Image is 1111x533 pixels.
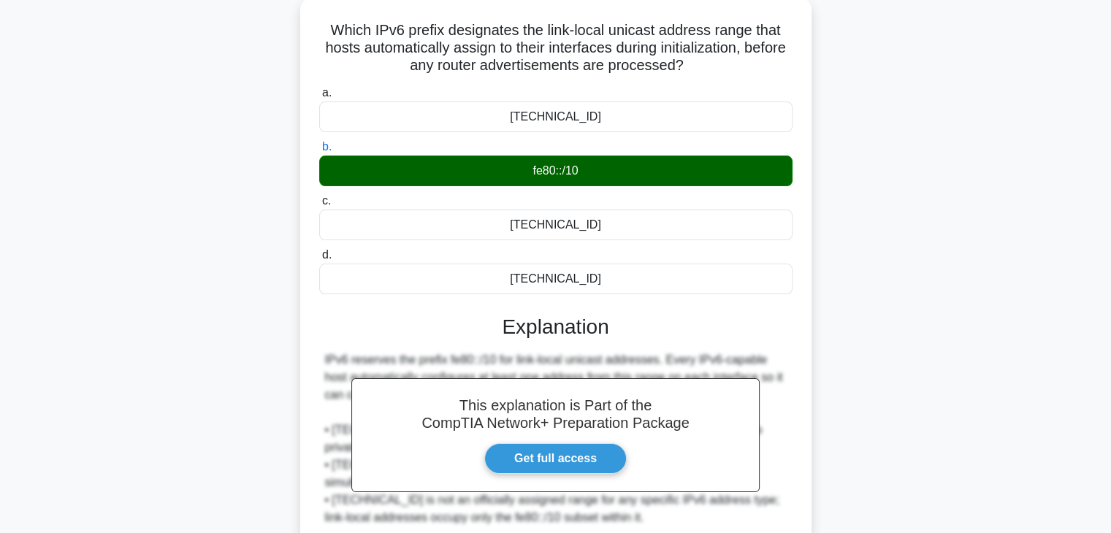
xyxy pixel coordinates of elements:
[484,443,627,474] a: Get full access
[328,315,784,340] h3: Explanation
[322,248,332,261] span: d.
[319,264,793,294] div: [TECHNICAL_ID]
[322,140,332,153] span: b.
[322,194,331,207] span: c.
[319,210,793,240] div: [TECHNICAL_ID]
[319,101,793,132] div: [TECHNICAL_ID]
[322,86,332,99] span: a.
[318,21,794,75] h5: Which IPv6 prefix designates the link-local unicast address range that hosts automatically assign...
[319,156,793,186] div: fe80::/10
